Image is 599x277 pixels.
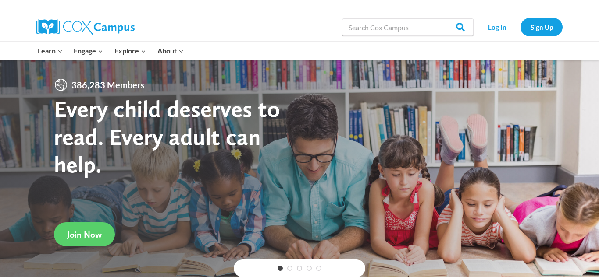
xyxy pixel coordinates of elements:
[287,266,292,271] a: 2
[157,45,184,56] span: About
[32,42,189,60] nav: Primary Navigation
[307,266,312,271] a: 4
[54,222,115,246] a: Join Now
[316,266,321,271] a: 5
[297,266,302,271] a: 3
[521,18,563,36] a: Sign Up
[342,18,474,36] input: Search Cox Campus
[478,18,516,36] a: Log In
[278,266,283,271] a: 1
[114,45,146,56] span: Explore
[36,19,135,35] img: Cox Campus
[68,78,148,92] span: 386,283 Members
[478,18,563,36] nav: Secondary Navigation
[38,45,63,56] span: Learn
[74,45,103,56] span: Engage
[54,95,280,178] strong: Every child deserves to read. Every adult can help.
[67,229,102,240] span: Join Now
